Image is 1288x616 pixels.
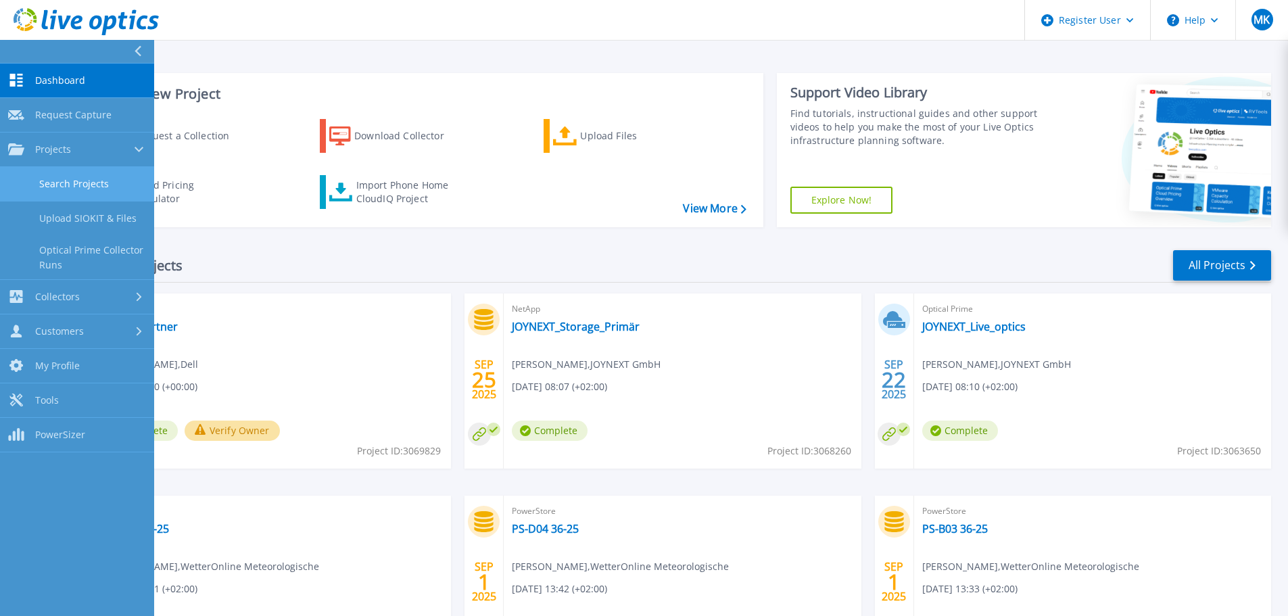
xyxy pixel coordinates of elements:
[922,522,988,536] a: PS-B03 36-25
[1177,444,1261,458] span: Project ID: 3063650
[96,119,247,153] a: Request a Collection
[1254,14,1270,25] span: MK
[580,122,688,149] div: Upload Files
[102,302,443,316] span: Data Domain
[356,179,462,206] div: Import Phone Home CloudIQ Project
[790,187,893,214] a: Explore Now!
[683,202,746,215] a: View More
[472,374,496,385] span: 25
[922,302,1263,316] span: Optical Prime
[471,557,497,607] div: SEP 2025
[1173,250,1271,281] a: All Projects
[922,504,1263,519] span: PowerStore
[512,379,607,394] span: [DATE] 08:07 (+02:00)
[102,559,319,574] span: [PERSON_NAME] , WetterOnline Meteorologische
[767,444,851,458] span: Project ID: 3068260
[35,394,59,406] span: Tools
[35,291,80,303] span: Collectors
[512,504,853,519] span: PowerStore
[512,522,579,536] a: PS-D04 36-25
[922,421,998,441] span: Complete
[881,557,907,607] div: SEP 2025
[35,429,85,441] span: PowerSizer
[922,357,1071,372] span: [PERSON_NAME] , JOYNEXT GmbH
[922,559,1139,574] span: [PERSON_NAME] , WetterOnline Meteorologische
[790,107,1043,147] div: Find tutorials, instructional guides and other support videos to help you make the most of your L...
[512,357,661,372] span: [PERSON_NAME] , JOYNEXT GmbH
[135,122,243,149] div: Request a Collection
[320,119,471,153] a: Download Collector
[471,355,497,404] div: SEP 2025
[102,504,443,519] span: PowerStore
[354,122,462,149] div: Download Collector
[96,87,746,101] h3: Start a New Project
[881,355,907,404] div: SEP 2025
[357,444,441,458] span: Project ID: 3069829
[512,421,588,441] span: Complete
[888,576,900,588] span: 1
[185,421,280,441] button: Verify Owner
[512,302,853,316] span: NetApp
[478,576,490,588] span: 1
[35,109,112,121] span: Request Capture
[882,374,906,385] span: 22
[35,325,84,337] span: Customers
[922,582,1018,596] span: [DATE] 13:33 (+02:00)
[512,582,607,596] span: [DATE] 13:42 (+02:00)
[544,119,694,153] a: Upload Files
[96,175,247,209] a: Cloud Pricing Calculator
[790,84,1043,101] div: Support Video Library
[922,379,1018,394] span: [DATE] 08:10 (+02:00)
[922,320,1026,333] a: JOYNEXT_Live_optics
[35,360,80,372] span: My Profile
[35,143,71,156] span: Projects
[512,559,729,574] span: [PERSON_NAME] , WetterOnline Meteorologische
[512,320,640,333] a: JOYNEXT_Storage_Primär
[133,179,241,206] div: Cloud Pricing Calculator
[35,74,85,87] span: Dashboard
